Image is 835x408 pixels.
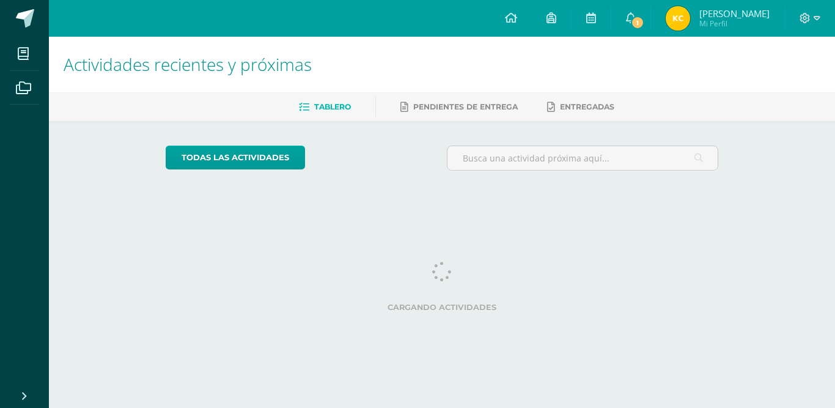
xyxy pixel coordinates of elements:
[699,18,770,29] span: Mi Perfil
[400,97,518,117] a: Pendientes de entrega
[547,97,614,117] a: Entregadas
[699,7,770,20] span: [PERSON_NAME]
[166,303,719,312] label: Cargando actividades
[666,6,690,31] img: c3e939347b3292314164d238f97d03df.png
[631,16,644,29] span: 1
[447,146,718,170] input: Busca una actividad próxima aquí...
[560,102,614,111] span: Entregadas
[314,102,351,111] span: Tablero
[64,53,312,76] span: Actividades recientes y próximas
[413,102,518,111] span: Pendientes de entrega
[299,97,351,117] a: Tablero
[166,146,305,169] a: todas las Actividades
